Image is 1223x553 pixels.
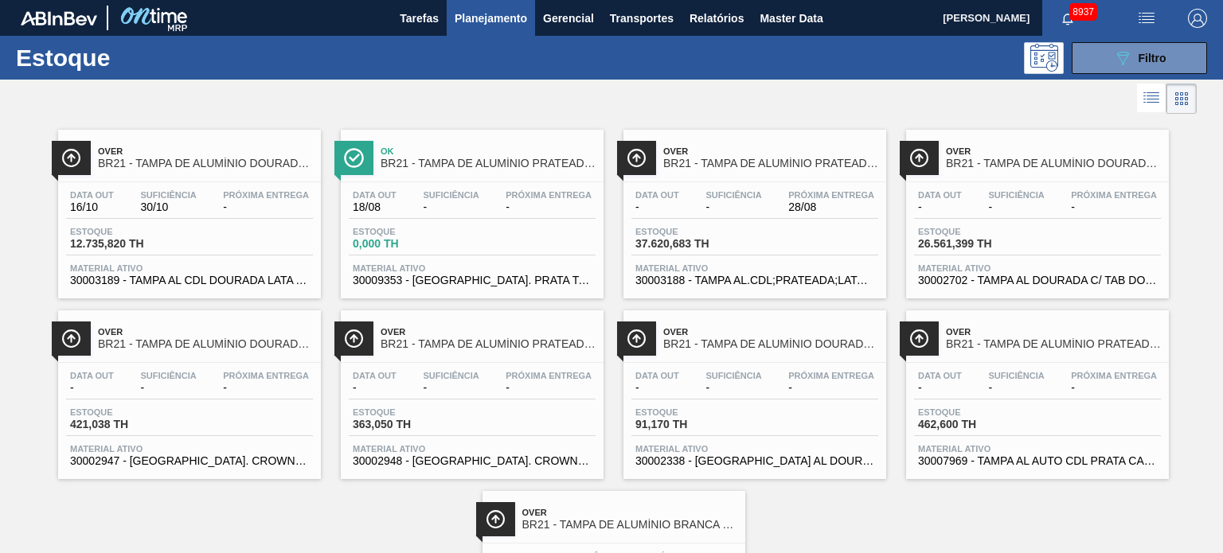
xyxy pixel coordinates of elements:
[663,338,878,350] span: BR21 - TAMPA DE ALUMÍNIO DOURADA TAB DOURADO CROWN
[381,146,596,156] span: Ok
[353,190,397,200] span: Data out
[627,329,647,349] img: Ícone
[223,201,309,213] span: -
[70,275,309,286] span: 30003189 - TAMPA AL CDL DOURADA LATA AUTOMATICA
[894,118,1177,298] a: ÍconeOverBR21 - TAMPA DE ALUMÍNIO DOURADA TAB DOURADOData out-Suficiência-Próxima Entrega-Estoque...
[1072,42,1207,74] button: Filtro
[423,201,479,213] span: -
[635,227,747,236] span: Estoque
[611,298,894,479] a: ÍconeOverBR21 - TAMPA DE ALUMÍNIO DOURADA TAB DOURADO CROWNData out-Suficiência-Próxima Entrega-E...
[635,190,679,200] span: Data out
[353,371,397,380] span: Data out
[610,9,674,28] span: Transportes
[223,190,309,200] span: Próxima Entrega
[946,146,1161,156] span: Over
[760,9,822,28] span: Master Data
[543,9,594,28] span: Gerencial
[635,263,874,273] span: Material ativo
[918,371,962,380] span: Data out
[788,371,874,380] span: Próxima Entrega
[705,201,761,213] span: -
[918,407,1030,417] span: Estoque
[663,327,878,337] span: Over
[423,190,479,200] span: Suficiência
[61,329,81,349] img: Ícone
[506,201,592,213] span: -
[522,508,737,517] span: Over
[918,419,1030,430] span: 462,600 TH
[1137,84,1166,114] div: Visão em Lista
[70,201,114,213] span: 16/10
[635,419,747,430] span: 91,170 TH
[988,190,1044,200] span: Suficiência
[690,9,744,28] span: Relatórios
[506,382,592,394] span: -
[1071,190,1157,200] span: Próxima Entrega
[946,158,1161,169] span: BR21 - TAMPA DE ALUMÍNIO DOURADA TAB DOURADO
[663,158,878,169] span: BR21 - TAMPA DE ALUMÍNIO PRATEADA BALL CDL
[344,329,364,349] img: Ícone
[329,298,611,479] a: ÍconeOverBR21 - TAMPA DE ALUMÍNIO PRATEADA CROWN ISEData out-Suficiência-Próxima Entrega-Estoque3...
[918,444,1157,454] span: Material ativo
[70,263,309,273] span: Material ativo
[918,238,1030,250] span: 26.561,399 TH
[788,382,874,394] span: -
[140,190,196,200] span: Suficiência
[70,444,309,454] span: Material ativo
[635,371,679,380] span: Data out
[1071,382,1157,394] span: -
[21,11,97,25] img: TNhmsLtSVTkK8tSr43FrP2fwEKptu5GPRR3wAAAABJRU5ErkJggg==
[1166,84,1197,114] div: Visão em Cards
[909,329,929,349] img: Ícone
[486,509,506,529] img: Ícone
[1042,7,1093,29] button: Notificações
[70,227,182,236] span: Estoque
[381,338,596,350] span: BR21 - TAMPA DE ALUMÍNIO PRATEADA CROWN ISE
[70,382,114,394] span: -
[705,371,761,380] span: Suficiência
[329,118,611,298] a: ÍconeOkBR21 - TAMPA DE ALUMÍNIO PRATEADA TAB VERM BALL CDLData out18/08Suficiência-Próxima Entreg...
[353,263,592,273] span: Material ativo
[506,190,592,200] span: Próxima Entrega
[946,338,1161,350] span: BR21 - TAMPA DE ALUMÍNIO PRATEADA CANPACK CDL
[140,201,196,213] span: 30/10
[353,382,397,394] span: -
[1137,9,1156,28] img: userActions
[918,455,1157,467] span: 30007969 - TAMPA AL AUTO CDL PRATA CANPACK
[611,118,894,298] a: ÍconeOverBR21 - TAMPA DE ALUMÍNIO PRATEADA BALL CDLData out-Suficiência-Próxima Entrega28/08Estoq...
[70,371,114,380] span: Data out
[635,275,874,286] span: 30003188 - TAMPA AL.CDL;PRATEADA;LATA-AUTOMATICA;
[353,419,464,430] span: 363,050 TH
[988,382,1044,394] span: -
[16,49,244,67] h1: Estoque
[400,9,439,28] span: Tarefas
[344,148,364,168] img: Ícone
[918,190,962,200] span: Data out
[223,371,309,380] span: Próxima Entrega
[423,382,479,394] span: -
[1071,201,1157,213] span: -
[46,298,329,479] a: ÍconeOverBR21 - TAMPA DE ALUMÍNIO DOURADA CROWN ISEData out-Suficiência-Próxima Entrega-Estoque42...
[353,275,592,286] span: 30009353 - TAMPA AL. PRATA TAB VERMELHO CDL AUTO
[223,382,309,394] span: -
[635,455,874,467] span: 30002338 - TAMPA AL DOURADA TAB DOUR AUTO ISE
[635,382,679,394] span: -
[946,327,1161,337] span: Over
[353,201,397,213] span: 18/08
[70,238,182,250] span: 12.735,820 TH
[918,382,962,394] span: -
[98,338,313,350] span: BR21 - TAMPA DE ALUMÍNIO DOURADA CROWN ISE
[788,190,874,200] span: Próxima Entrega
[98,327,313,337] span: Over
[61,148,81,168] img: Ícone
[1071,371,1157,380] span: Próxima Entrega
[353,238,464,250] span: 0,000 TH
[381,158,596,169] span: BR21 - TAMPA DE ALUMÍNIO PRATEADA TAB VERM BALL CDL
[423,371,479,380] span: Suficiência
[663,146,878,156] span: Over
[918,263,1157,273] span: Material ativo
[353,227,464,236] span: Estoque
[70,455,309,467] span: 30002947 - TAMPA AL. CROWN; DOURADA; ISE
[918,227,1030,236] span: Estoque
[635,444,874,454] span: Material ativo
